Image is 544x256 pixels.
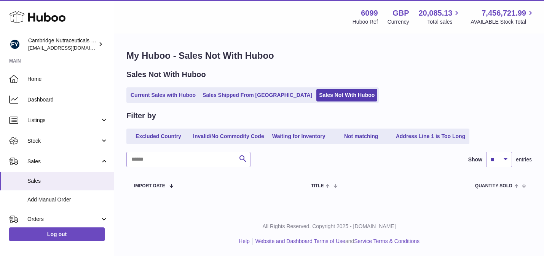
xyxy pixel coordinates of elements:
[255,238,345,244] a: Website and Dashboard Terms of Use
[392,8,409,18] strong: GBP
[28,45,112,51] span: [EMAIL_ADDRESS][DOMAIN_NAME]
[200,89,315,101] a: Sales Shipped From [GEOGRAPHIC_DATA]
[27,196,108,203] span: Add Manual Order
[268,130,329,143] a: Waiting for Inventory
[27,216,100,223] span: Orders
[418,8,461,26] a: 20,085.13 Total sales
[331,130,392,143] a: Not matching
[27,177,108,185] span: Sales
[128,130,189,143] a: Excluded Country
[128,89,198,101] a: Current Sales with Huboo
[134,184,165,188] span: Import date
[353,18,378,26] div: Huboo Ref
[418,8,452,18] span: 20,085.13
[126,111,156,121] h2: Filter by
[9,39,21,50] img: huboo@camnutra.com
[9,227,105,241] a: Log out
[361,8,378,18] strong: 6099
[190,130,267,143] a: Invalid/No Commodity Code
[482,8,526,18] span: 7,456,721.99
[471,8,535,26] a: 7,456,721.99 AVAILABLE Stock Total
[468,156,482,163] label: Show
[27,76,108,83] span: Home
[253,238,420,245] li: and
[239,238,250,244] a: Help
[28,37,97,52] div: Cambridge Nutraceuticals Ltd
[427,18,461,26] span: Total sales
[27,158,100,165] span: Sales
[27,96,108,103] span: Dashboard
[354,238,420,244] a: Service Terms & Conditions
[120,223,538,230] p: All Rights Reserved. Copyright 2025 - [DOMAIN_NAME]
[393,130,468,143] a: Address Line 1 is Too Long
[516,156,532,163] span: entries
[388,18,409,26] div: Currency
[471,18,535,26] span: AVAILABLE Stock Total
[126,50,532,62] h1: My Huboo - Sales Not With Huboo
[475,184,512,188] span: Quantity Sold
[27,137,100,145] span: Stock
[126,69,206,80] h2: Sales Not With Huboo
[27,117,100,124] span: Listings
[311,184,324,188] span: Title
[316,89,377,101] a: Sales Not With Huboo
